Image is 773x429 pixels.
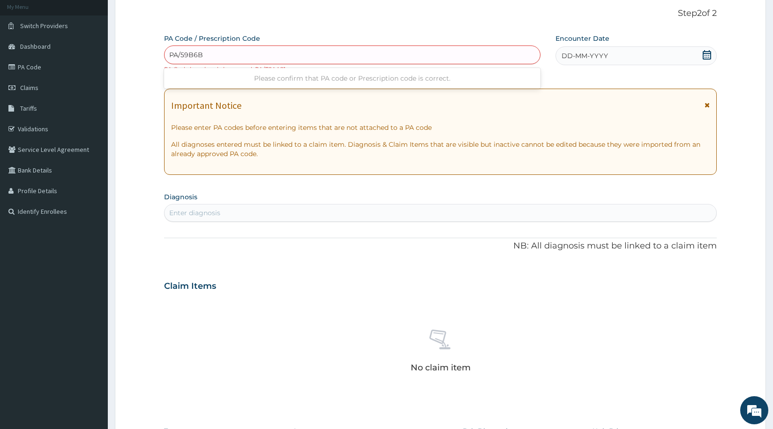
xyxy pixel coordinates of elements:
h1: Important Notice [171,100,241,111]
span: Dashboard [20,42,51,51]
p: No claim item [411,363,471,372]
span: Switch Providers [20,22,68,30]
small: PA Code has already been used: PA/F2AA21 [164,66,285,73]
div: Enter diagnosis [169,208,220,218]
span: Claims [20,83,38,92]
span: We're online! [54,118,129,213]
div: Chat with us now [49,53,158,65]
span: DD-MM-YYYY [562,51,608,60]
label: PA Code / Prescription Code [164,34,260,43]
label: Encounter Date [555,34,609,43]
h3: Claim Items [164,281,216,292]
p: Please enter PA codes before entering items that are not attached to a PA code [171,123,710,132]
p: Step 2 of 2 [164,8,717,19]
div: Please confirm that PA code or Prescription code is correct. [164,70,540,87]
label: Diagnosis [164,192,197,202]
img: d_794563401_company_1708531726252_794563401 [17,47,38,70]
p: All diagnoses entered must be linked to a claim item. Diagnosis & Claim Items that are visible bu... [171,140,710,158]
span: Tariffs [20,104,37,113]
div: Minimize live chat window [154,5,176,27]
p: NB: All diagnosis must be linked to a claim item [164,240,717,252]
textarea: Type your message and hit 'Enter' [5,256,179,289]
